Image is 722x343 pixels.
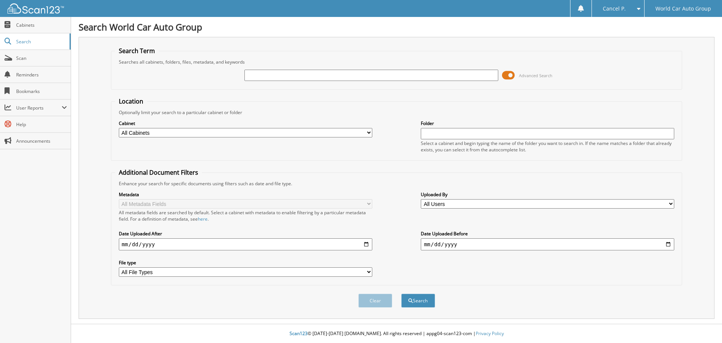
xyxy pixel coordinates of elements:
button: Clear [358,294,392,308]
span: World Car Auto Group [655,6,711,11]
span: User Reports [16,105,62,111]
span: Help [16,121,67,128]
iframe: Chat Widget [684,307,722,343]
a: here [198,216,208,222]
span: Bookmarks [16,88,67,95]
span: Scan [16,55,67,61]
label: Date Uploaded Before [421,230,674,237]
input: start [119,238,372,250]
div: Select a cabinet and begin typing the name of the folder you want to search in. If the name match... [421,140,674,153]
div: Searches all cabinets, folders, files, metadata, and keywords [115,59,678,65]
label: Uploaded By [421,191,674,198]
label: Cabinet [119,120,372,127]
label: Folder [421,120,674,127]
a: Privacy Policy [476,330,504,337]
div: All metadata fields are searched by default. Select a cabinet with metadata to enable filtering b... [119,209,372,222]
legend: Additional Document Filters [115,168,202,177]
label: Date Uploaded After [119,230,372,237]
legend: Search Term [115,47,159,55]
label: Metadata [119,191,372,198]
legend: Location [115,97,147,105]
div: Enhance your search for specific documents using filters such as date and file type. [115,180,678,187]
span: Reminders [16,72,67,78]
div: Optionally limit your search to a particular cabinet or folder [115,109,678,116]
span: Scan123 [290,330,308,337]
img: scan123-logo-white.svg [8,3,64,14]
span: Cabinets [16,22,67,28]
label: File type [119,259,372,266]
h1: Search World Car Auto Group [79,21,714,33]
span: Announcements [16,138,67,144]
span: Cancel P. [603,6,626,11]
button: Search [401,294,435,308]
span: Search [16,38,66,45]
span: Advanced Search [519,73,552,78]
input: end [421,238,674,250]
div: © [DATE]-[DATE] [DOMAIN_NAME]. All rights reserved | appg04-scan123-com | [71,325,722,343]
